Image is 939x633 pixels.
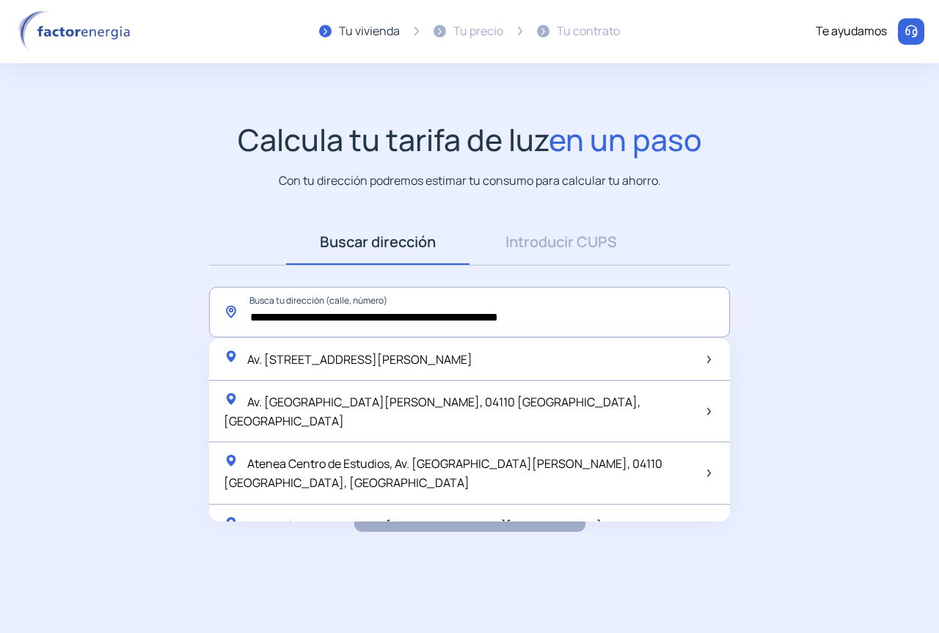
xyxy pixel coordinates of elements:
a: Buscar dirección [286,219,469,265]
img: arrow-next-item.svg [707,469,711,477]
div: Tu contrato [557,22,620,41]
img: logo factor [15,10,139,53]
img: location-pin-green.svg [224,392,238,406]
img: arrow-next-item.svg [707,408,711,415]
img: location-pin-green.svg [224,349,238,364]
span: Av. [STREET_ADDRESS][PERSON_NAME] [247,351,472,367]
div: Tu vivienda [339,22,400,41]
div: Tu precio [453,22,503,41]
div: Te ayudamos [816,22,887,41]
img: arrow-next-item.svg [707,356,711,363]
p: Con tu dirección podremos estimar tu consumo para calcular tu ahorro. [279,172,661,190]
span: Atenea Centro de Estudios, Av. [GEOGRAPHIC_DATA][PERSON_NAME], 04110 [GEOGRAPHIC_DATA], [GEOGRAPH... [224,455,662,491]
img: llamar [904,24,918,39]
img: location-pin-green.svg [224,516,238,530]
span: Cafetería principe XIX, Av. [GEOGRAPHIC_DATA][PERSON_NAME], 04110 [GEOGRAPHIC_DATA], [GEOGRAPHIC_... [224,518,637,553]
a: Introducir CUPS [469,219,653,265]
img: location-pin-green.svg [224,453,238,468]
span: Av. [GEOGRAPHIC_DATA][PERSON_NAME], 04110 [GEOGRAPHIC_DATA], [GEOGRAPHIC_DATA] [224,394,640,429]
span: en un paso [549,119,702,160]
h1: Calcula tu tarifa de luz [238,122,702,158]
